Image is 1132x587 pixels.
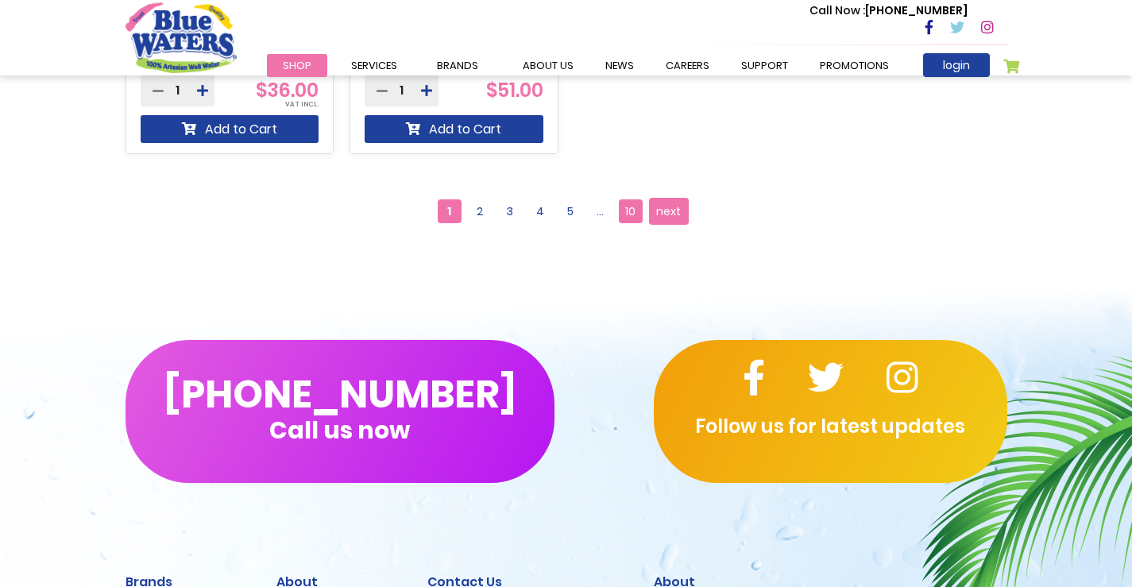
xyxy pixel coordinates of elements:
[654,412,1007,441] p: Follow us for latest updates
[656,199,681,223] span: next
[365,115,543,143] button: Add to Cart
[558,199,582,223] a: 5
[256,77,319,103] span: $36.00
[283,58,311,73] span: Shop
[126,2,237,72] a: store logo
[528,199,552,223] a: 4
[269,426,410,434] span: Call us now
[650,54,725,77] a: careers
[589,54,650,77] a: News
[809,2,865,18] span: Call Now :
[923,53,990,77] a: login
[498,199,522,223] a: 3
[438,199,462,223] span: 1
[804,54,905,77] a: Promotions
[619,199,643,223] a: 10
[725,54,804,77] a: support
[351,58,397,73] span: Services
[649,198,689,225] a: next
[486,77,543,103] span: $51.00
[141,115,319,143] button: Add to Cart
[126,340,554,483] button: [PHONE_NUMBER]Call us now
[468,199,492,223] a: 2
[589,199,612,223] a: ...
[507,54,589,77] a: about us
[437,58,478,73] span: Brands
[809,2,968,19] p: [PHONE_NUMBER]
